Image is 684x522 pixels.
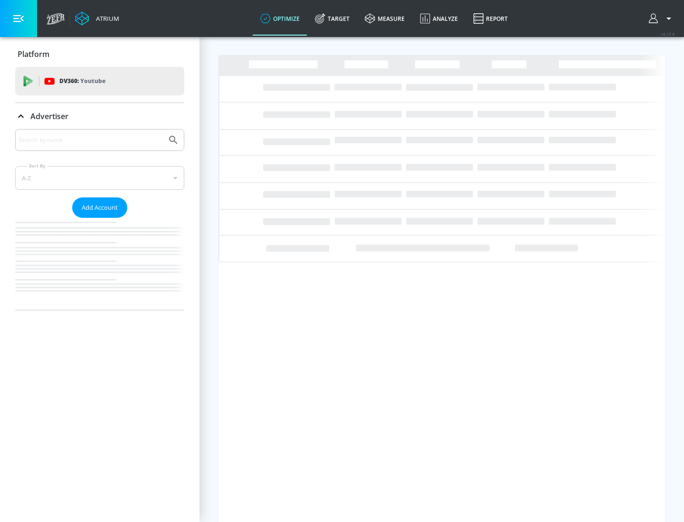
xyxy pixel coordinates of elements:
[59,76,105,86] p: DV360:
[19,134,163,146] input: Search by name
[15,129,184,310] div: Advertiser
[15,67,184,95] div: DV360: Youtube
[27,163,47,169] label: Sort By
[253,1,307,36] a: optimize
[15,218,184,310] nav: list of Advertiser
[30,111,68,121] p: Advertiser
[357,1,412,36] a: measure
[15,166,184,190] div: A-Z
[412,1,465,36] a: Analyze
[82,202,118,213] span: Add Account
[92,14,119,23] div: Atrium
[72,197,127,218] button: Add Account
[75,11,119,26] a: Atrium
[80,76,105,86] p: Youtube
[15,41,184,67] div: Platform
[307,1,357,36] a: Target
[18,49,49,59] p: Platform
[465,1,515,36] a: Report
[661,31,674,37] span: v 4.25.4
[15,103,184,130] div: Advertiser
